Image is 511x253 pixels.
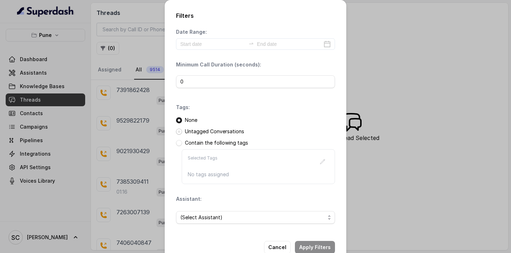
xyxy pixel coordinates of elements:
button: (Select Assistant) [176,211,335,224]
p: No tags assigned [188,171,329,178]
p: Assistant: [176,195,202,203]
p: Date Range: [176,28,207,36]
p: None [185,117,197,124]
p: Minimum Call Duration (seconds): [176,61,261,68]
span: to [248,41,254,46]
span: swap-right [248,41,254,46]
p: Tags: [176,104,190,111]
span: (Select Assistant) [180,213,325,222]
h2: Filters [176,11,335,20]
p: Contain the following tags [185,139,248,146]
p: Selected Tags [188,155,218,168]
input: Start date [180,40,246,48]
input: End date [257,40,322,48]
p: Untagged Conversations [185,128,244,135]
